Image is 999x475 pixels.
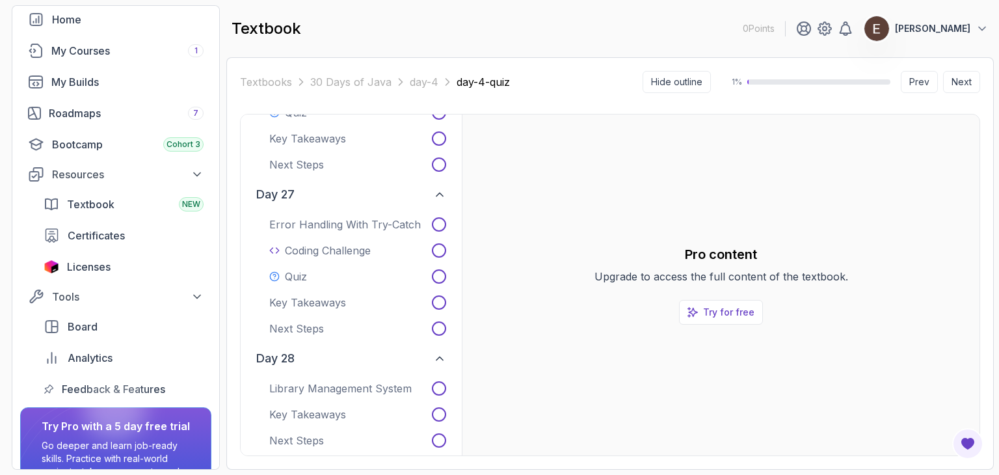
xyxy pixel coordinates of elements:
span: Textbook [67,197,114,212]
img: user profile image [864,16,889,41]
button: Collapse sidebar [643,71,711,93]
button: Library Management System [264,378,451,399]
p: Key Takeaways [269,407,346,422]
a: roadmaps [20,100,211,126]
a: bootcamp [20,131,211,157]
div: Home [52,12,204,27]
p: Try for free [703,306,754,319]
a: day-4 [410,74,438,90]
p: Library Management System [269,381,412,396]
a: certificates [36,223,211,249]
p: Upgrade to access the full content of the textbook. [594,269,848,284]
p: Coding Challenge [285,243,371,258]
p: Key Takeaways [269,295,346,310]
div: Tools [52,289,204,305]
div: Bootcamp [52,137,204,152]
a: builds [20,69,211,95]
span: Feedback & Features [62,381,165,397]
p: [PERSON_NAME] [895,22,970,35]
button: Next [943,71,980,93]
p: Quiz [285,269,307,284]
a: 30 Days of Java [310,74,392,90]
h2: day 27 [256,185,295,204]
div: Resources [52,167,204,182]
p: Key Takeaways [269,131,346,146]
a: analytics [36,345,211,371]
span: Analytics [68,350,113,366]
span: Certificates [68,228,125,243]
div: My Builds [51,74,204,90]
button: day 28 [251,344,451,373]
button: Next Steps [264,430,451,451]
h2: textbook [232,18,301,39]
span: day-4-quiz [457,74,510,90]
a: Textbooks [240,74,292,90]
span: 1 [194,46,198,56]
a: feedback [36,376,211,402]
span: Licenses [67,259,111,275]
button: Key Takeaways [264,292,451,313]
button: Quiz [264,266,451,287]
button: Prev [901,71,938,93]
span: 1 % [721,77,742,87]
button: Open Feedback Button [952,428,983,459]
div: My Courses [51,43,204,59]
button: Tools [20,285,211,308]
div: Roadmaps [49,105,204,121]
button: Resources [20,163,211,186]
button: Coding Challenge [264,240,451,261]
button: Key Takeaways [264,128,451,149]
h2: day 28 [256,349,295,368]
a: textbook [36,191,211,217]
span: NEW [182,199,200,210]
button: Next Steps [264,154,451,175]
a: board [36,314,211,340]
button: Error Handling with Try-Catch [264,214,451,235]
a: licenses [36,254,211,280]
button: day 27 [251,180,451,209]
p: Error Handling with Try-Catch [269,217,421,232]
h2: Pro content [594,245,848,264]
span: Board [68,319,98,334]
a: courses [20,38,211,64]
img: jetbrains icon [44,260,59,273]
button: user profile image[PERSON_NAME] [864,16,989,42]
p: 0 Points [743,22,775,35]
p: Next Steps [269,157,324,172]
p: Next Steps [269,321,324,336]
a: Try for free [679,300,763,325]
span: 7 [193,108,198,118]
button: Key Takeaways [264,404,451,425]
p: Next Steps [269,433,324,448]
button: Next Steps [264,318,451,339]
span: Cohort 3 [166,139,200,150]
a: home [20,7,211,33]
div: progress [747,79,890,85]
